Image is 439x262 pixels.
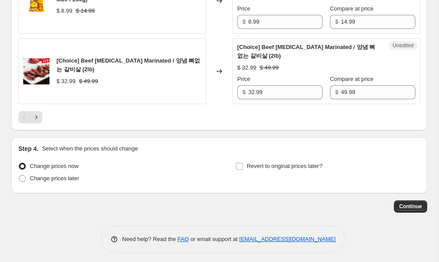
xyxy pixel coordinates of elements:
span: $ [242,18,246,25]
p: Select when the prices should change [42,144,138,153]
span: Unedited [393,42,414,49]
nav: Pagination [18,111,42,123]
h2: Step 4. [18,144,39,153]
span: Revert to original prices later? [247,163,323,169]
a: [EMAIL_ADDRESS][DOMAIN_NAME] [239,236,336,242]
span: Price [237,5,250,12]
span: Continue [399,203,422,210]
span: Need help? Read the [122,236,178,242]
img: MeatWeight_0018_ChoiceBeefintercoastalmarinated_80x.jpg [23,58,49,84]
span: or email support at [189,236,239,242]
span: [Choice] Beef [MEDICAL_DATA] Marinated / 양념 뼈없는 갈비살 (2lb) [56,57,200,73]
strike: $ 49.99 [260,63,278,72]
span: $ [335,89,338,95]
div: $ 32.99 [237,63,256,72]
a: FAQ [178,236,189,242]
span: Change prices now [30,163,78,169]
div: $ 8.99 [56,7,72,15]
button: Next [30,111,42,123]
span: Price [237,76,250,82]
strike: $ 49.99 [79,77,98,86]
button: Continue [394,200,427,213]
span: [Choice] Beef [MEDICAL_DATA] Marinated / 양념 뼈없는 갈비살 (2lb) [237,44,375,59]
span: Compare at price [330,5,374,12]
div: $ 32.99 [56,77,75,86]
span: $ [242,89,246,95]
span: Change prices later [30,175,79,182]
span: Compare at price [330,76,374,82]
strike: $ 14.99 [76,7,95,15]
span: $ [335,18,338,25]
